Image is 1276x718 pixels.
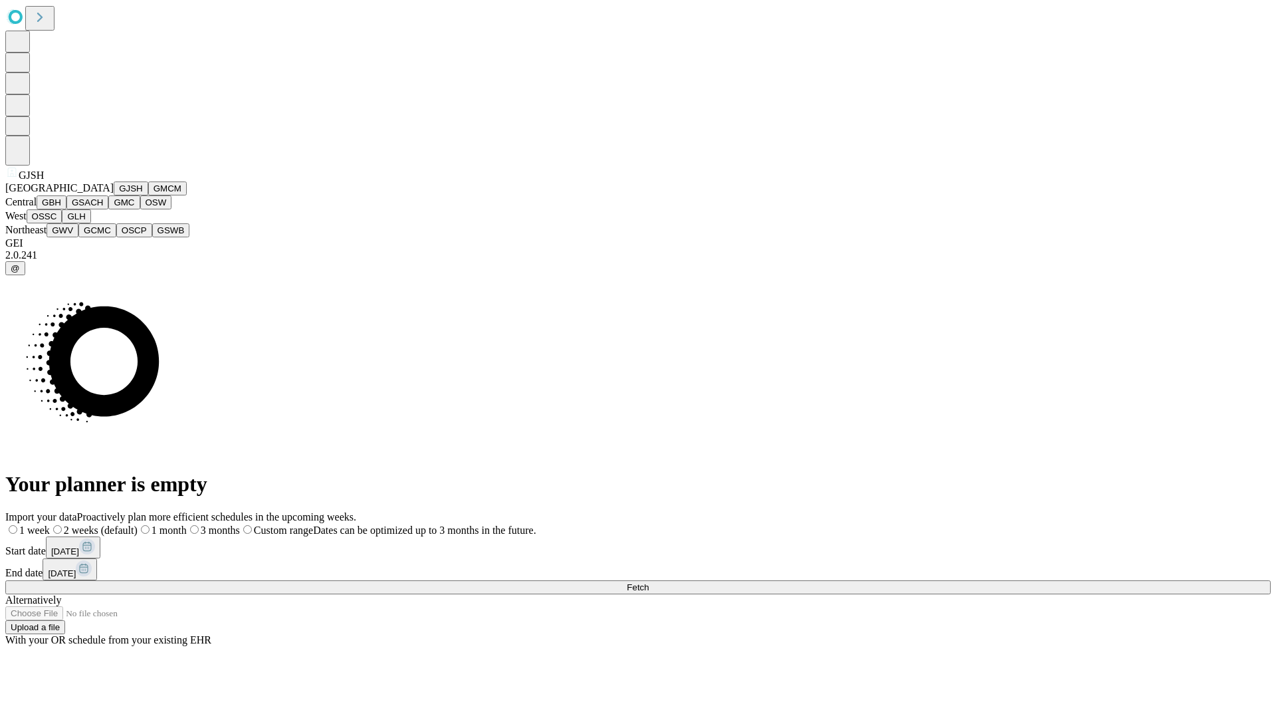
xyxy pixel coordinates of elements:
input: 1 month [141,525,150,534]
div: GEI [5,237,1271,249]
span: Import your data [5,511,77,523]
div: 2.0.241 [5,249,1271,261]
span: [GEOGRAPHIC_DATA] [5,182,114,193]
button: GWV [47,223,78,237]
span: West [5,210,27,221]
span: Custom range [254,525,313,536]
span: 2 weeks (default) [64,525,138,536]
span: 1 week [19,525,50,536]
h1: Your planner is empty [5,472,1271,497]
span: Dates can be optimized up to 3 months in the future. [313,525,536,536]
span: With your OR schedule from your existing EHR [5,634,211,646]
button: GJSH [114,181,148,195]
button: @ [5,261,25,275]
div: Start date [5,537,1271,558]
button: GSWB [152,223,190,237]
span: Northeast [5,224,47,235]
button: [DATE] [46,537,100,558]
input: 1 week [9,525,17,534]
button: GCMC [78,223,116,237]
button: GMCM [148,181,187,195]
button: OSSC [27,209,62,223]
span: Alternatively [5,594,61,606]
input: 2 weeks (default) [53,525,62,534]
span: @ [11,263,20,273]
button: GBH [37,195,66,209]
button: GLH [62,209,90,223]
button: GMC [108,195,140,209]
button: OSCP [116,223,152,237]
span: Proactively plan more efficient schedules in the upcoming weeks. [77,511,356,523]
button: [DATE] [43,558,97,580]
span: [DATE] [51,546,79,556]
span: 3 months [201,525,240,536]
span: 1 month [152,525,187,536]
span: GJSH [19,170,44,181]
input: Custom rangeDates can be optimized up to 3 months in the future. [243,525,252,534]
span: Central [5,196,37,207]
button: Upload a file [5,620,65,634]
button: OSW [140,195,172,209]
button: Fetch [5,580,1271,594]
button: GSACH [66,195,108,209]
span: Fetch [627,582,649,592]
input: 3 months [190,525,199,534]
span: [DATE] [48,568,76,578]
div: End date [5,558,1271,580]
